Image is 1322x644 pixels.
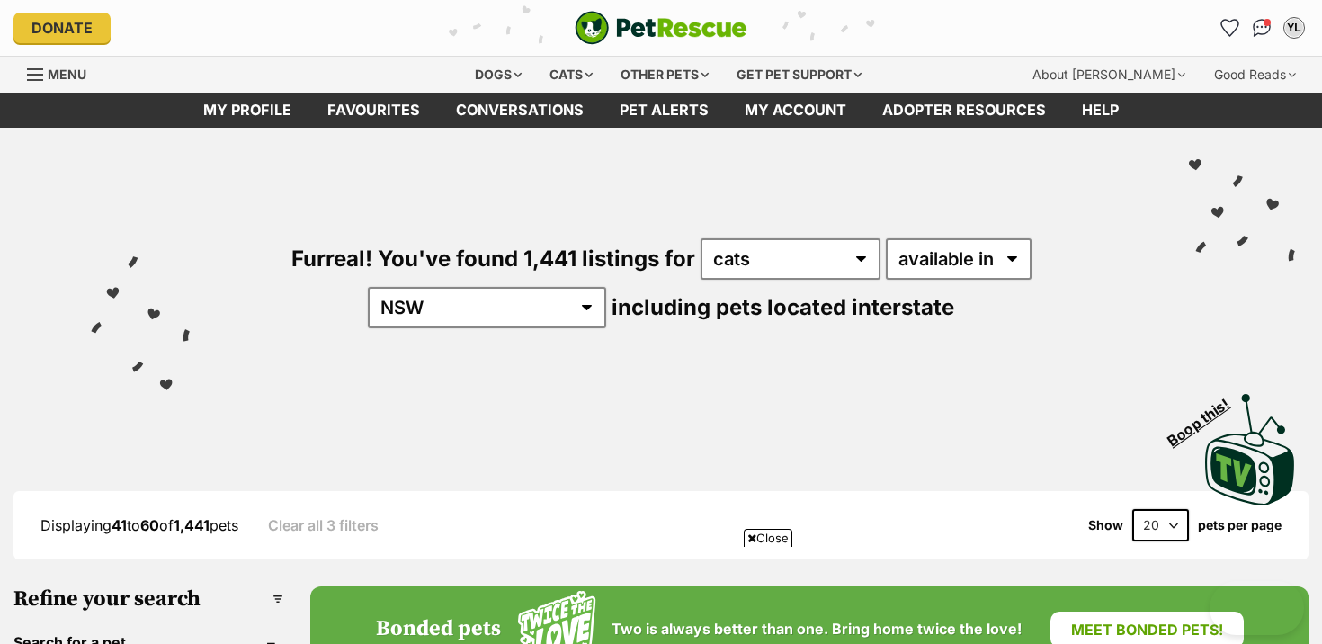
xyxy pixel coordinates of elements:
[1280,13,1309,42] button: My account
[608,57,721,93] div: Other pets
[1064,93,1137,128] a: Help
[744,529,792,547] span: Close
[575,11,747,45] img: logo-cat-932fe2b9b8326f06289b0f2fb663e598f794de774fb13d1741a6617ecf9a85b4.svg
[1020,57,1198,93] div: About [PERSON_NAME]
[1253,19,1272,37] img: chat-41dd97257d64d25036548639549fe6c8038ab92f7586957e7f3b1b290dea8141.svg
[334,554,988,635] iframe: Advertisement
[1215,13,1309,42] ul: Account quick links
[438,93,602,128] a: conversations
[13,586,283,612] h3: Refine your search
[40,516,238,534] span: Displaying to of pets
[1205,394,1295,505] img: PetRescue TV logo
[27,57,99,89] a: Menu
[1285,19,1303,37] div: YL
[575,11,747,45] a: PetRescue
[1247,13,1276,42] a: Conversations
[112,516,127,534] strong: 41
[612,621,1022,638] span: Two is always better than one. Bring home twice the love!
[612,294,954,320] span: including pets located interstate
[1165,384,1247,449] span: Boop this!
[1201,57,1309,93] div: Good Reads
[1088,518,1123,532] span: Show
[13,13,111,43] a: Donate
[724,57,874,93] div: Get pet support
[1198,518,1282,532] label: pets per page
[140,516,159,534] strong: 60
[268,517,379,533] a: Clear all 3 filters
[174,516,210,534] strong: 1,441
[1215,13,1244,42] a: Favourites
[1210,581,1304,635] iframe: Help Scout Beacon - Open
[309,93,438,128] a: Favourites
[462,57,534,93] div: Dogs
[602,93,727,128] a: Pet alerts
[727,93,864,128] a: My account
[291,246,695,272] span: Furreal! You've found 1,441 listings for
[864,93,1064,128] a: Adopter resources
[1205,378,1295,509] a: Boop this!
[185,93,309,128] a: My profile
[48,67,86,82] span: Menu
[537,57,605,93] div: Cats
